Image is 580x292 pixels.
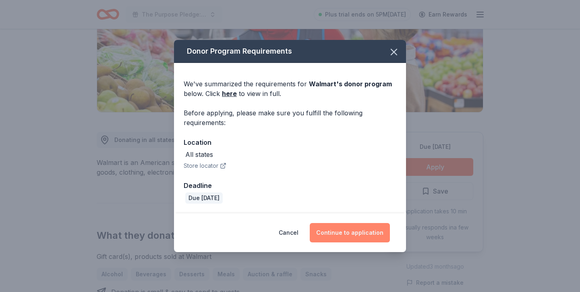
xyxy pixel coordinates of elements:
div: All states [185,150,213,159]
div: Location [184,137,396,148]
a: here [222,89,237,98]
button: Continue to application [310,223,390,242]
span: Walmart 's donor program [309,80,392,88]
div: Deadline [184,180,396,191]
button: Store locator [184,161,226,171]
button: Cancel [279,223,298,242]
div: Donor Program Requirements [174,40,406,63]
div: We've summarized the requirements for below. Click to view in full. [184,79,396,98]
div: Before applying, please make sure you fulfill the following requirements: [184,108,396,127]
div: Due [DATE] [185,192,223,204]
